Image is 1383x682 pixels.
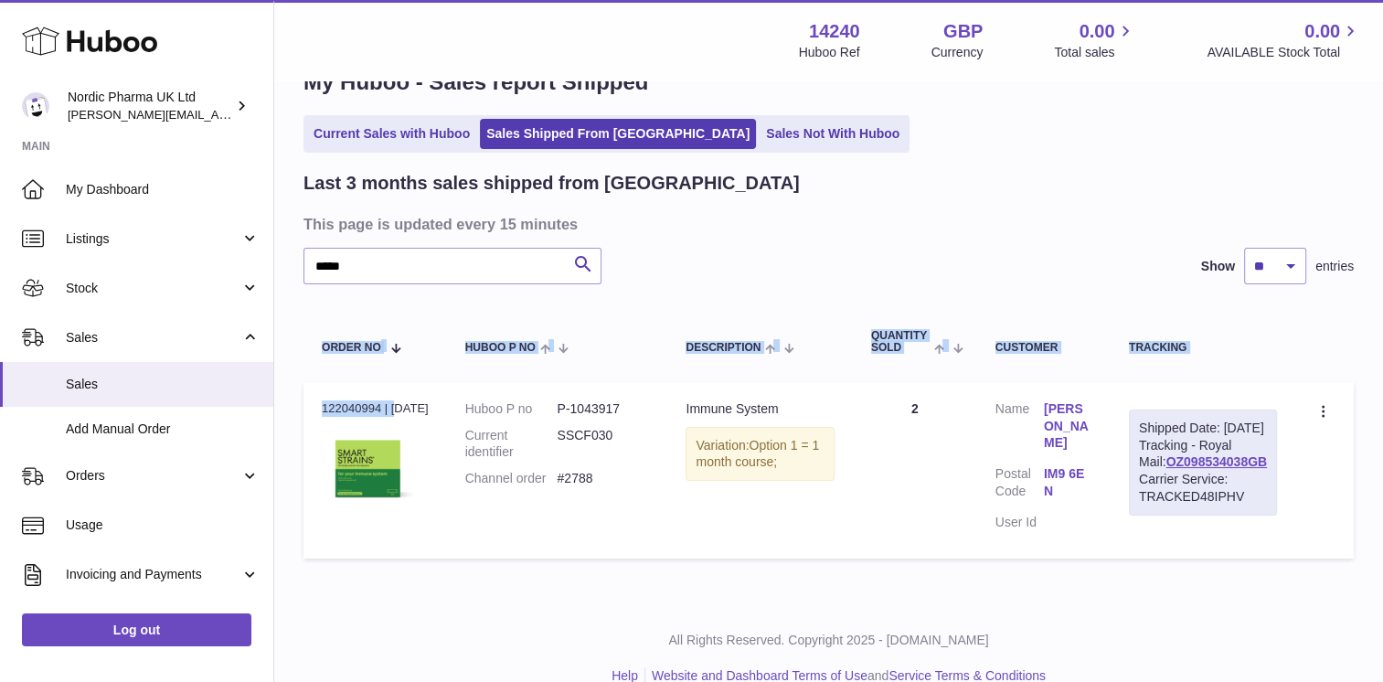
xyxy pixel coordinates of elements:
dd: #2788 [558,470,650,487]
img: joe.plant@parapharmdev.com [22,92,49,120]
strong: GBP [943,19,983,44]
span: Sales [66,329,240,346]
span: AVAILABLE Stock Total [1207,44,1361,61]
span: Quantity Sold [871,330,931,354]
h3: This page is updated every 15 minutes [303,214,1349,234]
dt: Name [995,400,1044,457]
strong: 14240 [809,19,860,44]
span: Add Manual Order [66,421,260,438]
td: 2 [853,382,977,559]
span: Huboo P no [465,342,536,354]
div: Carrier Service: TRACKED48IPHV [1139,471,1267,506]
span: Description [686,342,761,354]
span: [PERSON_NAME][EMAIL_ADDRESS][DOMAIN_NAME] [68,107,367,122]
span: 0.00 [1080,19,1115,44]
a: 0.00 Total sales [1054,19,1135,61]
a: 0.00 AVAILABLE Stock Total [1207,19,1361,61]
a: Log out [22,613,251,646]
span: Stock [66,280,240,297]
a: [PERSON_NAME] [1044,400,1092,453]
div: Tracking [1129,342,1277,354]
div: Nordic Pharma UK Ltd [68,89,232,123]
div: Variation: [686,427,834,482]
span: Orders [66,467,240,485]
p: All Rights Reserved. Copyright 2025 - [DOMAIN_NAME] [289,632,1368,649]
span: My Dashboard [66,181,260,198]
h1: My Huboo - Sales report Shipped [303,68,1354,97]
div: Customer [995,342,1092,354]
span: Invoicing and Payments [66,566,240,583]
span: 0.00 [1304,19,1340,44]
label: Show [1201,258,1235,275]
div: Tracking - Royal Mail: [1129,410,1277,516]
span: Option 1 = 1 month course; [696,438,819,470]
div: Immune System [686,400,834,418]
dt: Current identifier [465,427,558,462]
a: Sales Not With Huboo [760,119,906,149]
dt: Postal Code [995,465,1044,505]
dt: User Id [995,514,1044,531]
a: IM9 6EN [1044,465,1092,500]
a: Sales Shipped From [GEOGRAPHIC_DATA] [480,119,756,149]
span: Listings [66,230,240,248]
span: Order No [322,342,381,354]
dd: P-1043917 [558,400,650,418]
img: Immune_System_30sachets_FrontFace.png [322,422,413,514]
span: Usage [66,517,260,534]
dt: Channel order [465,470,558,487]
div: Huboo Ref [799,44,860,61]
div: 122040994 | [DATE] [322,400,429,417]
dd: SSCF030 [558,427,650,462]
div: Currency [931,44,984,61]
a: Current Sales with Huboo [307,119,476,149]
span: Sales [66,376,260,393]
span: entries [1315,258,1354,275]
dt: Huboo P no [465,400,558,418]
div: Shipped Date: [DATE] [1139,420,1267,437]
span: Total sales [1054,44,1135,61]
a: OZ098534038GB [1165,454,1267,469]
h2: Last 3 months sales shipped from [GEOGRAPHIC_DATA] [303,171,800,196]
